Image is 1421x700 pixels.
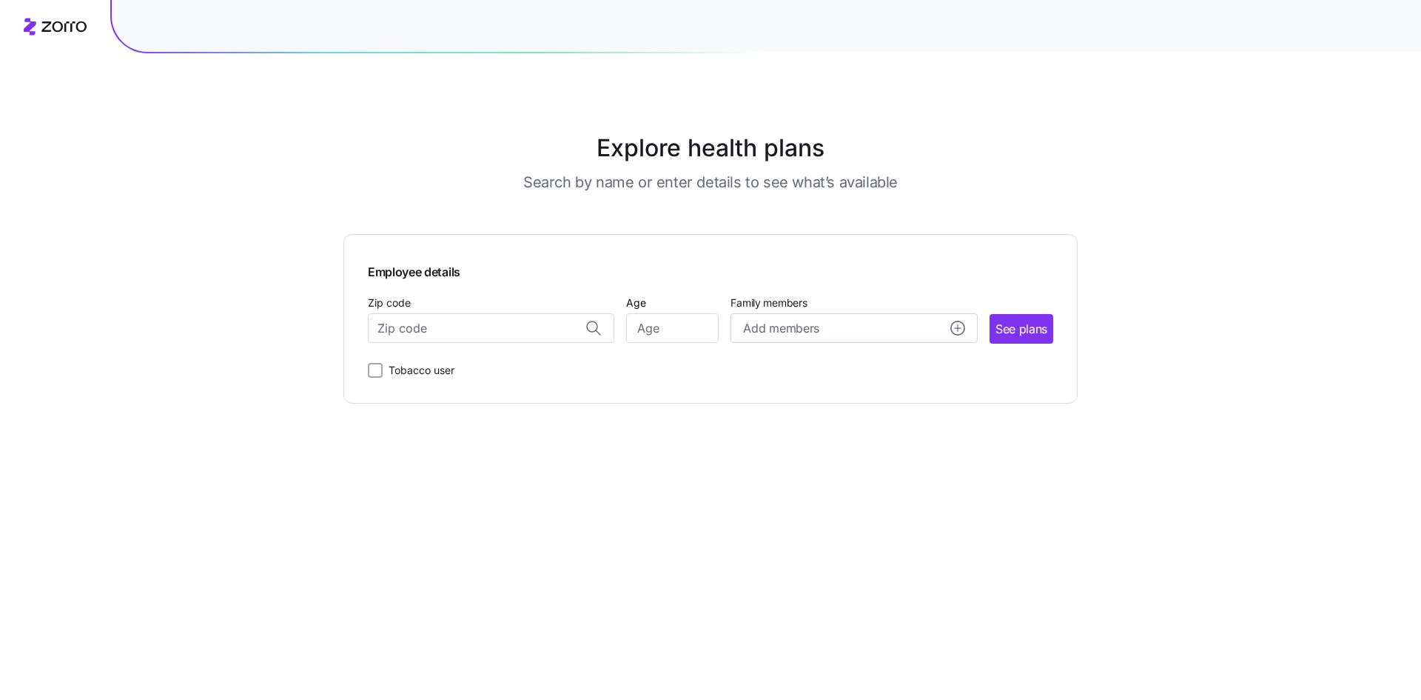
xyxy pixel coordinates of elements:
[950,321,965,336] svg: add icon
[730,296,977,310] span: Family members
[743,319,819,338] span: Add members
[368,313,614,343] input: Zip code
[730,313,977,343] button: Add membersadd icon
[626,313,719,343] input: Age
[523,172,898,193] h3: Search by name or enter details to see what’s available
[995,320,1047,339] span: See plans
[368,259,460,281] span: Employee details
[383,361,454,379] label: Tobacco user
[626,295,646,311] label: Age
[990,314,1053,344] button: See plans
[368,295,411,311] label: Zip code
[380,130,1041,166] h1: Explore health plans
